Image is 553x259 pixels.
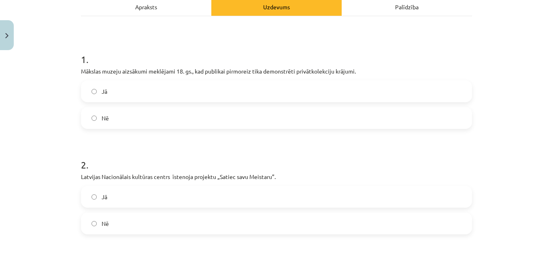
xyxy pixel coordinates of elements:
p: Latvijas Nacionālais kultūras centrs īstenoja projektu „Satiec savu Meistaru”. [81,173,472,181]
input: Jā [91,89,97,94]
h1: 2 . [81,145,472,170]
input: Nē [91,221,97,226]
input: Nē [91,116,97,121]
img: icon-close-lesson-0947bae3869378f0d4975bcd49f059093ad1ed9edebbc8119c70593378902aed.svg [5,33,9,38]
span: Nē [102,114,109,122]
span: Nē [102,219,109,228]
span: Jā [102,87,107,96]
span: Jā [102,193,107,201]
h1: 1 . [81,40,472,65]
p: Mākslas muzeju aizsākumi meklējami 18. gs., kad publikai pirmoreiz tika demonstrēti privātkolekci... [81,67,472,76]
input: Jā [91,194,97,200]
